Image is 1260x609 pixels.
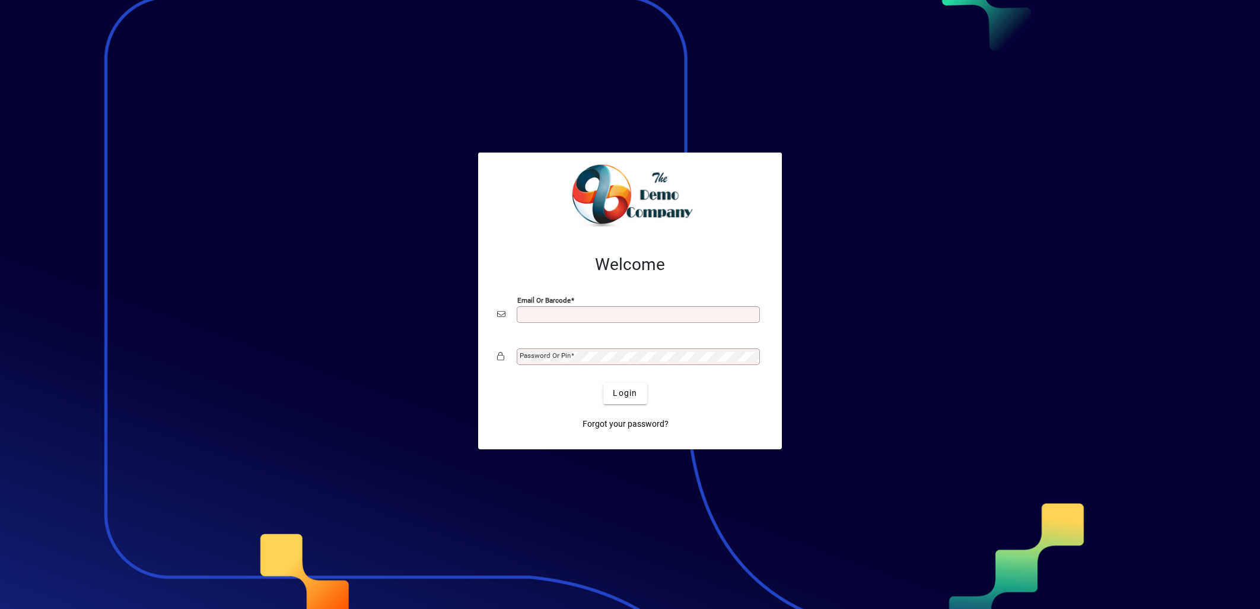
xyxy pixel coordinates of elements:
[578,414,673,435] a: Forgot your password?
[613,387,637,399] span: Login
[520,351,571,360] mat-label: Password or Pin
[603,383,647,404] button: Login
[497,255,763,275] h2: Welcome
[583,418,669,430] span: Forgot your password?
[517,296,571,304] mat-label: Email or Barcode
